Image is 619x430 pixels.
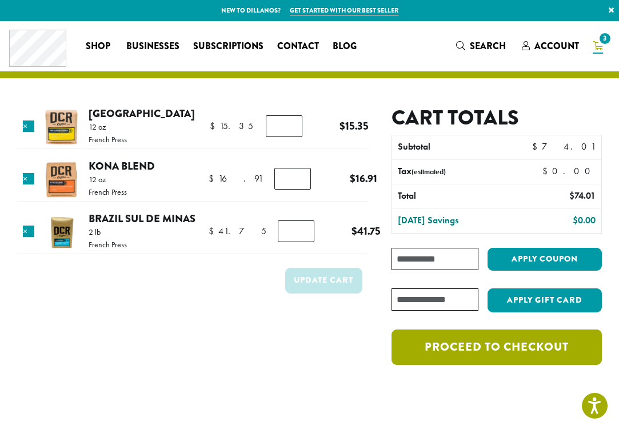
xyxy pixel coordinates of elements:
a: Search [449,37,515,55]
a: Remove this item [23,173,34,184]
th: Tax [392,160,537,184]
span: 3 [597,31,613,46]
span: Account [534,39,579,53]
a: Remove this item [23,120,34,132]
input: Product quantity [266,115,302,137]
a: Get started with our best seller [290,6,398,15]
bdi: 74.01 [532,140,596,152]
img: Brazil Sul De Minas [43,214,80,251]
span: Shop [86,39,110,54]
bdi: 15.35 [340,118,369,134]
bdi: 16.91 [209,172,263,184]
th: [DATE] Savings [392,209,518,233]
a: Kona Blend [89,158,155,174]
a: Remove this item [23,226,34,237]
span: $ [542,165,552,177]
p: 12 oz [89,123,127,131]
span: $ [352,223,357,239]
span: $ [573,214,578,226]
img: Kona Blend [43,161,80,198]
a: Brazil Sul De Minas [89,211,195,226]
span: Subscriptions [193,39,263,54]
small: (estimated) [412,167,446,176]
bdi: 74.01 [569,190,596,202]
bdi: 0.00 [573,214,596,226]
p: 12 oz [89,175,127,183]
bdi: 41.75 [209,225,266,237]
bdi: 16.91 [350,171,377,186]
a: Proceed to checkout [392,329,602,365]
bdi: 41.75 [352,223,381,239]
input: Product quantity [278,220,314,242]
bdi: 15.35 [210,120,253,132]
a: Shop [79,37,119,55]
bdi: 0.00 [542,165,596,177]
p: French Press [89,240,127,248]
button: Update cart [285,268,362,294]
span: Search [470,39,506,53]
a: [GEOGRAPHIC_DATA] [89,106,195,121]
span: Contact [277,39,319,54]
span: $ [209,225,218,237]
img: Papua New Guinea [43,108,80,146]
span: $ [532,140,542,152]
span: $ [209,172,218,184]
p: French Press [89,188,127,196]
span: Businesses [126,39,179,54]
span: $ [210,120,219,132]
th: Total [392,184,518,208]
span: $ [569,190,574,202]
span: $ [350,171,356,186]
span: Blog [333,39,357,54]
button: Apply Gift Card [488,288,602,312]
button: Apply coupon [488,248,602,271]
p: 2 lb [89,228,127,236]
h2: Cart totals [392,106,602,130]
th: Subtotal [392,135,518,159]
p: French Press [89,135,127,143]
span: $ [340,118,345,134]
input: Product quantity [274,168,311,190]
